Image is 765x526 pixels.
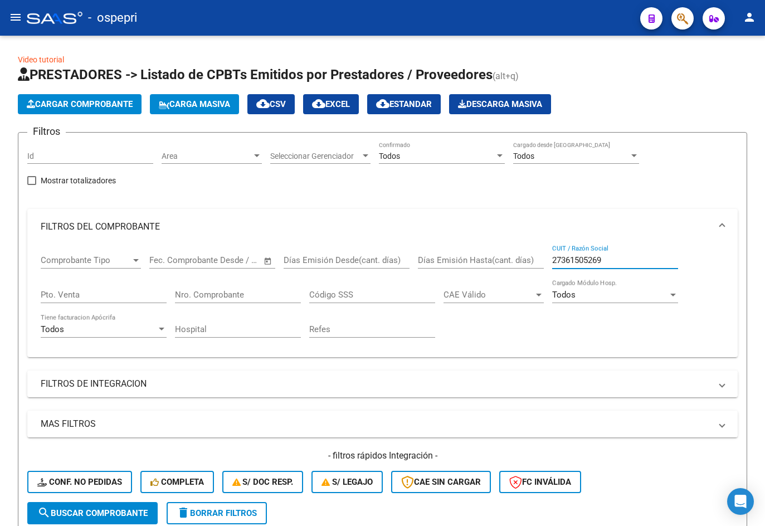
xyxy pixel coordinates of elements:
[27,411,738,437] mat-expansion-panel-header: MAS FILTROS
[303,94,359,114] button: EXCEL
[256,97,270,110] mat-icon: cloud_download
[41,174,116,187] span: Mostrar totalizadores
[312,99,350,109] span: EXCEL
[177,508,257,518] span: Borrar Filtros
[41,221,711,233] mat-panel-title: FILTROS DEL COMPROBANTE
[196,255,250,265] input: End date
[41,324,64,334] span: Todos
[311,471,383,493] button: S/ legajo
[379,152,400,160] span: Todos
[150,477,204,487] span: Completa
[321,477,373,487] span: S/ legajo
[391,471,491,493] button: CAE SIN CARGAR
[367,94,441,114] button: Estandar
[552,290,576,300] span: Todos
[88,6,137,30] span: - ospepri
[232,477,294,487] span: S/ Doc Resp.
[167,502,267,524] button: Borrar Filtros
[27,99,133,109] span: Cargar Comprobante
[27,371,738,397] mat-expansion-panel-header: FILTROS DE INTEGRACION
[37,506,51,519] mat-icon: search
[140,471,214,493] button: Completa
[27,209,738,245] mat-expansion-panel-header: FILTROS DEL COMPROBANTE
[312,97,325,110] mat-icon: cloud_download
[262,255,275,267] button: Open calendar
[41,418,711,430] mat-panel-title: MAS FILTROS
[513,152,534,160] span: Todos
[256,99,286,109] span: CSV
[270,152,360,161] span: Seleccionar Gerenciador
[743,11,756,24] mat-icon: person
[37,477,122,487] span: Conf. no pedidas
[444,290,534,300] span: CAE Válido
[27,471,132,493] button: Conf. no pedidas
[18,94,142,114] button: Cargar Comprobante
[18,67,493,82] span: PRESTADORES -> Listado de CPBTs Emitidos por Prestadores / Proveedores
[458,99,542,109] span: Descarga Masiva
[27,450,738,462] h4: - filtros rápidos Integración -
[177,506,190,519] mat-icon: delete
[222,471,304,493] button: S/ Doc Resp.
[449,94,551,114] button: Descarga Masiva
[9,11,22,24] mat-icon: menu
[499,471,581,493] button: FC Inválida
[149,255,186,265] input: Start date
[159,99,230,109] span: Carga Masiva
[247,94,295,114] button: CSV
[727,488,754,515] div: Open Intercom Messenger
[401,477,481,487] span: CAE SIN CARGAR
[376,97,389,110] mat-icon: cloud_download
[18,55,64,64] a: Video tutorial
[27,245,738,357] div: FILTROS DEL COMPROBANTE
[150,94,239,114] button: Carga Masiva
[493,71,519,81] span: (alt+q)
[41,378,711,390] mat-panel-title: FILTROS DE INTEGRACION
[27,502,158,524] button: Buscar Comprobante
[27,124,66,139] h3: Filtros
[41,255,131,265] span: Comprobante Tipo
[449,94,551,114] app-download-masive: Descarga masiva de comprobantes (adjuntos)
[162,152,252,161] span: Area
[37,508,148,518] span: Buscar Comprobante
[376,99,432,109] span: Estandar
[509,477,571,487] span: FC Inválida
